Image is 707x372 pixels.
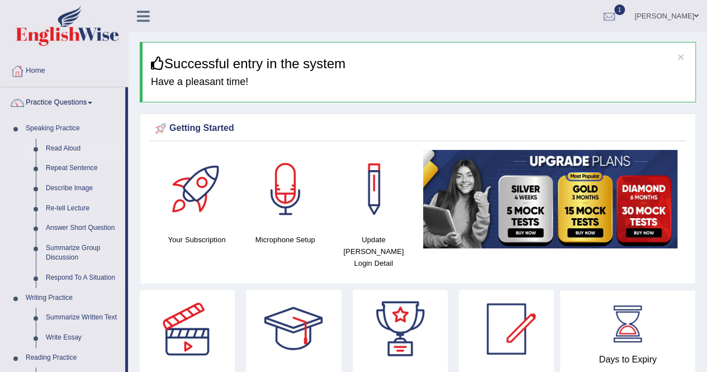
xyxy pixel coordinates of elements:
a: Repeat Sentence [41,158,125,178]
a: Speaking Practice [21,119,125,139]
a: Writing Practice [21,288,125,308]
h4: Microphone Setup [246,234,324,246]
h4: Your Subscription [158,234,235,246]
a: Write Essay [41,328,125,348]
a: Summarize Group Discussion [41,238,125,268]
img: small5.jpg [423,150,677,248]
a: Re-tell Lecture [41,199,125,219]
a: Read Aloud [41,139,125,159]
button: × [677,51,684,63]
span: 1 [614,4,625,15]
h4: Have a pleasant time! [151,77,687,88]
a: Respond To A Situation [41,268,125,288]
a: Home [1,55,128,83]
a: Describe Image [41,178,125,199]
h3: Successful entry in the system [151,56,687,71]
a: Answer Short Question [41,218,125,238]
a: Practice Questions [1,87,125,115]
h4: Days to Expiry [572,355,683,365]
div: Getting Started [153,120,683,137]
a: Reading Practice [21,348,125,368]
h4: Update [PERSON_NAME] Login Detail [335,234,412,269]
a: Summarize Written Text [41,308,125,328]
